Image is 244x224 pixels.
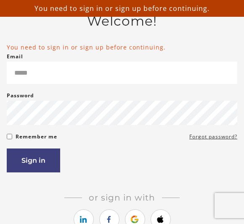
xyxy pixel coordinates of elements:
li: You need to sign in or sign up before continuing. [7,43,237,52]
label: Email [7,52,23,62]
label: Remember me [16,132,57,142]
p: You need to sign in or sign up before continuing. [3,3,241,13]
span: Or sign in with [82,193,162,203]
button: Sign in [7,148,60,172]
h2: Welcome! [7,13,237,29]
a: Forgot password? [189,132,237,142]
label: Password [7,91,34,101]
